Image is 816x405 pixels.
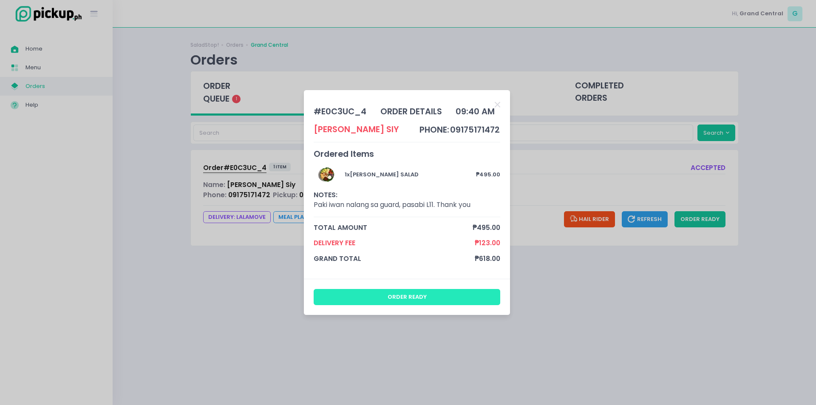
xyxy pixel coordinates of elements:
[314,238,475,248] span: Delivery Fee
[456,105,495,118] div: 09:40 AM
[314,289,501,305] button: order ready
[475,254,500,263] span: ₱618.00
[450,124,500,136] span: 09175171472
[475,238,500,248] span: ₱123.00
[314,254,475,263] span: grand total
[314,123,399,136] div: [PERSON_NAME] Siy
[495,100,500,108] button: Close
[314,148,501,160] div: Ordered Items
[380,105,442,118] div: order details
[473,223,500,232] span: ₱495.00
[419,123,450,136] td: phone:
[314,105,366,118] div: # E0C3UC_4
[314,223,473,232] span: total amount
